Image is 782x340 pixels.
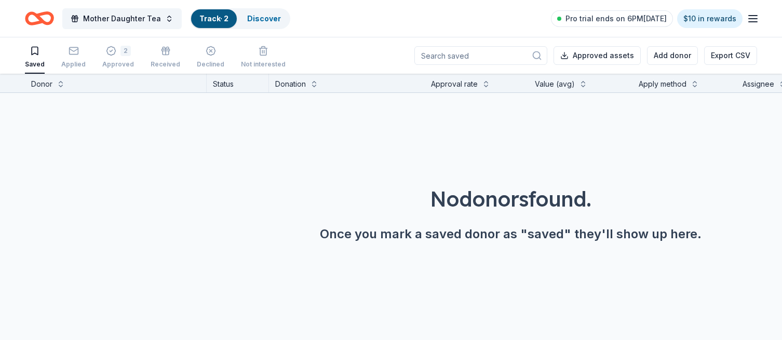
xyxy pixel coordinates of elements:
[25,60,45,69] div: Saved
[275,78,306,90] div: Donation
[677,9,743,28] a: $10 in rewards
[207,74,269,92] div: Status
[102,60,134,69] div: Approved
[241,60,286,69] div: Not interested
[31,78,52,90] div: Donor
[102,42,134,74] button: 2Approved
[565,12,667,25] span: Pro trial ends on 6PM[DATE]
[199,14,228,23] a: Track· 2
[554,46,641,65] button: Approved assets
[83,12,161,25] span: Mother Daughter Tea
[704,46,757,65] button: Export CSV
[639,78,686,90] div: Apply method
[743,78,774,90] div: Assignee
[647,46,698,65] button: Add donor
[120,46,131,56] div: 2
[61,60,86,69] div: Applied
[62,8,182,29] button: Mother Daughter Tea
[247,14,281,23] a: Discover
[551,10,673,27] a: Pro trial ends on 6PM[DATE]
[197,60,224,69] div: Declined
[414,46,547,65] input: Search saved
[25,6,54,31] a: Home
[535,78,575,90] div: Value (avg)
[197,42,224,74] button: Declined
[190,8,290,29] button: Track· 2Discover
[151,60,180,69] div: Received
[25,42,45,74] button: Saved
[151,42,180,74] button: Received
[241,42,286,74] button: Not interested
[61,42,86,74] button: Applied
[431,78,478,90] div: Approval rate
